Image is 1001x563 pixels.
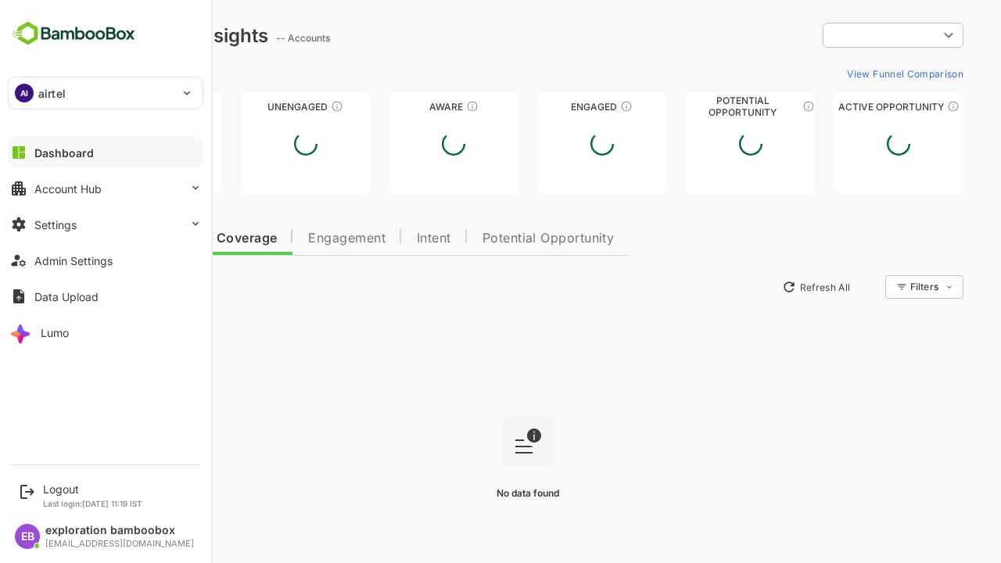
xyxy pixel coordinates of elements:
[45,539,194,549] div: [EMAIL_ADDRESS][DOMAIN_NAME]
[8,245,203,276] button: Admin Settings
[748,100,760,113] div: These accounts are MQAs and can be passed on to Inside Sales
[186,101,316,113] div: Unengaged
[34,218,77,231] div: Settings
[127,100,140,113] div: These accounts have not been engaged with for a defined time period
[362,232,396,245] span: Intent
[253,232,331,245] span: Engagement
[15,84,34,102] div: AI
[276,100,289,113] div: These accounts have not shown enough engagement and need nurturing
[720,274,802,299] button: Refresh All
[45,524,194,537] div: exploration bamboobox
[442,487,504,499] span: No data found
[34,182,102,195] div: Account Hub
[34,254,113,267] div: Admin Settings
[856,281,884,292] div: Filters
[854,273,909,301] div: Filters
[8,137,203,168] button: Dashboard
[8,281,203,312] button: Data Upload
[38,273,152,301] button: New Insights
[15,524,40,549] div: EB
[38,85,66,102] p: airtel
[221,32,280,44] ag: -- Accounts
[43,482,142,496] div: Logout
[483,101,612,113] div: Engaged
[892,100,905,113] div: These accounts have open opportunities which might be at any of the Sales Stages
[768,21,909,49] div: ​
[411,100,424,113] div: These accounts have just entered the buying cycle and need further nurturing
[8,173,203,204] button: Account Hub
[631,101,761,113] div: Potential Opportunity
[565,100,578,113] div: These accounts are warm, further nurturing would qualify them to MQAs
[38,24,213,47] div: Dashboard Insights
[779,101,909,113] div: Active Opportunity
[8,209,203,240] button: Settings
[428,232,560,245] span: Potential Opportunity
[8,19,140,48] img: BambooboxFullLogoMark.5f36c76dfaba33ec1ec1367b70bb1252.svg
[9,77,203,109] div: AIairtel
[41,326,69,339] div: Lumo
[786,61,909,86] button: View Funnel Comparison
[334,101,464,113] div: Aware
[34,146,94,160] div: Dashboard
[38,101,167,113] div: Unreached
[34,290,99,303] div: Data Upload
[53,232,222,245] span: Data Quality and Coverage
[8,317,203,348] button: Lumo
[43,499,142,508] p: Last login: [DATE] 11:19 IST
